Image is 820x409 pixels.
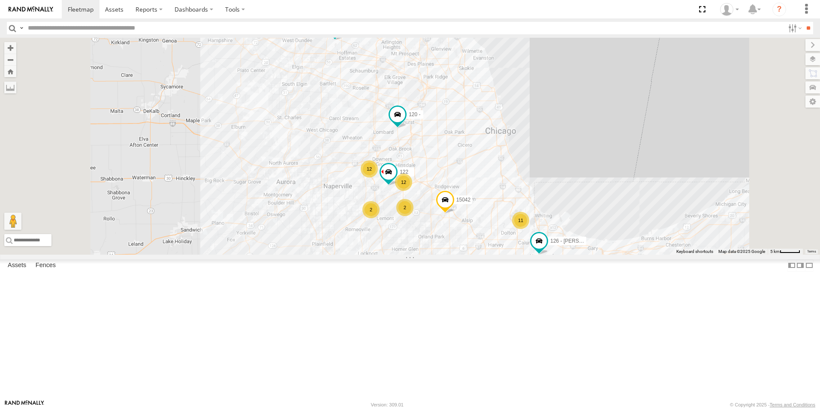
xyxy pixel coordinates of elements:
[796,259,805,272] label: Dock Summary Table to the Right
[512,212,529,229] div: 11
[718,249,765,254] span: Map data ©2025 Google
[362,201,380,218] div: 2
[396,199,413,216] div: 2
[361,160,378,177] div: 12
[785,22,803,34] label: Search Filter Options
[371,402,404,407] div: Version: 309.01
[409,111,420,117] span: 120 -
[4,42,16,54] button: Zoom in
[772,3,786,16] i: ?
[5,400,44,409] a: Visit our Website
[550,238,606,244] span: 126 - [PERSON_NAME]
[4,66,16,77] button: Zoom Home
[4,213,21,230] button: Drag Pegman onto the map to open Street View
[3,259,30,271] label: Assets
[4,54,16,66] button: Zoom out
[31,259,60,271] label: Fences
[676,249,713,255] button: Keyboard shortcuts
[395,174,412,191] div: 12
[9,6,53,12] img: rand-logo.svg
[787,259,796,272] label: Dock Summary Table to the Left
[807,250,816,253] a: Terms (opens in new tab)
[717,3,742,16] div: Ed Pruneda
[805,96,820,108] label: Map Settings
[4,81,16,93] label: Measure
[18,22,25,34] label: Search Query
[456,197,470,203] span: 15042
[400,169,408,175] span: 122
[770,402,815,407] a: Terms and Conditions
[768,249,803,255] button: Map Scale: 5 km per 44 pixels
[730,402,815,407] div: © Copyright 2025 -
[770,249,780,254] span: 5 km
[805,259,814,272] label: Hide Summary Table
